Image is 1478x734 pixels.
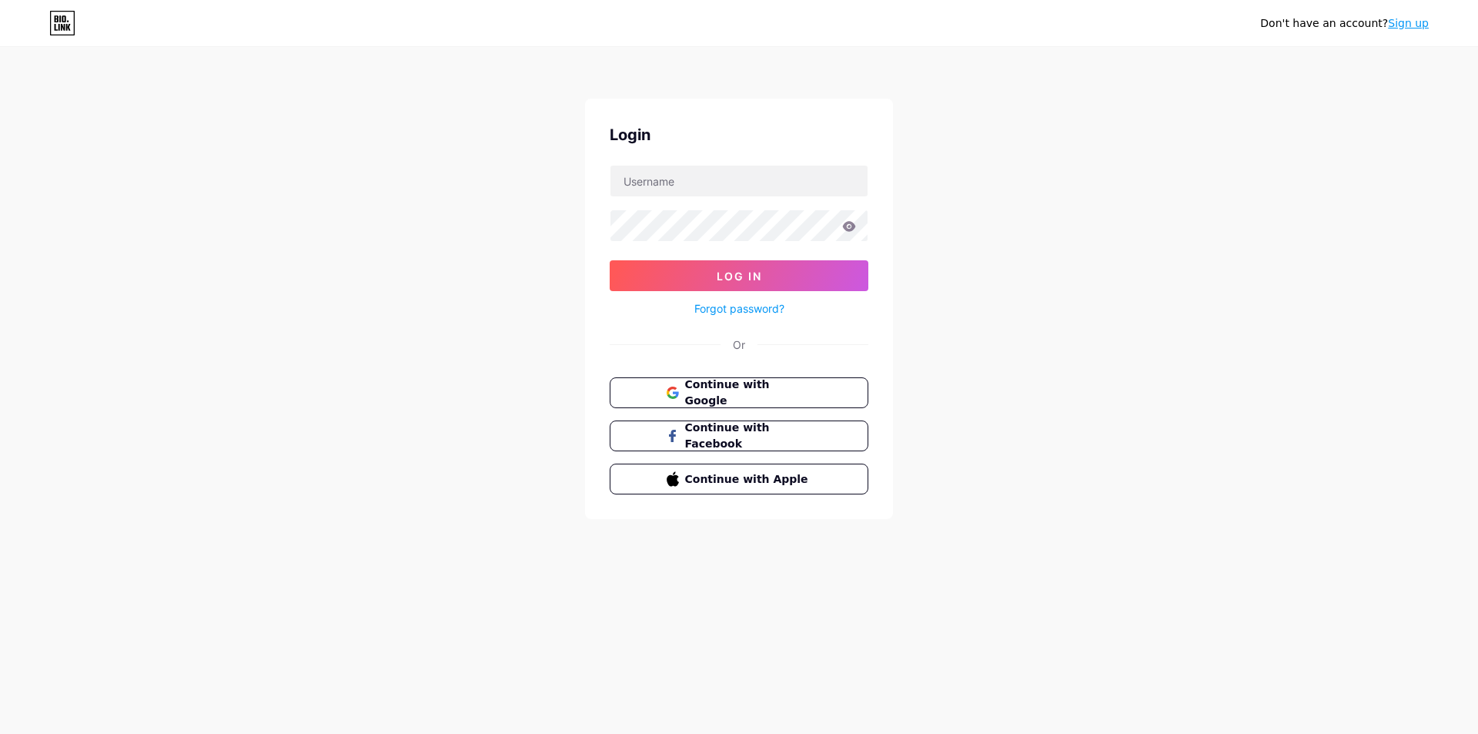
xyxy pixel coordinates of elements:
[610,166,868,196] input: Username
[610,421,868,451] button: Continue with Facebook
[685,377,812,409] span: Continue with Google
[694,300,784,317] a: Forgot password?
[610,123,868,146] div: Login
[733,337,745,353] div: Or
[717,270,762,283] span: Log In
[610,260,868,291] button: Log In
[685,420,812,452] span: Continue with Facebook
[1388,17,1429,29] a: Sign up
[610,464,868,494] button: Continue with Apple
[1260,15,1429,32] div: Don't have an account?
[685,471,812,488] span: Continue with Apple
[610,377,868,408] button: Continue with Google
